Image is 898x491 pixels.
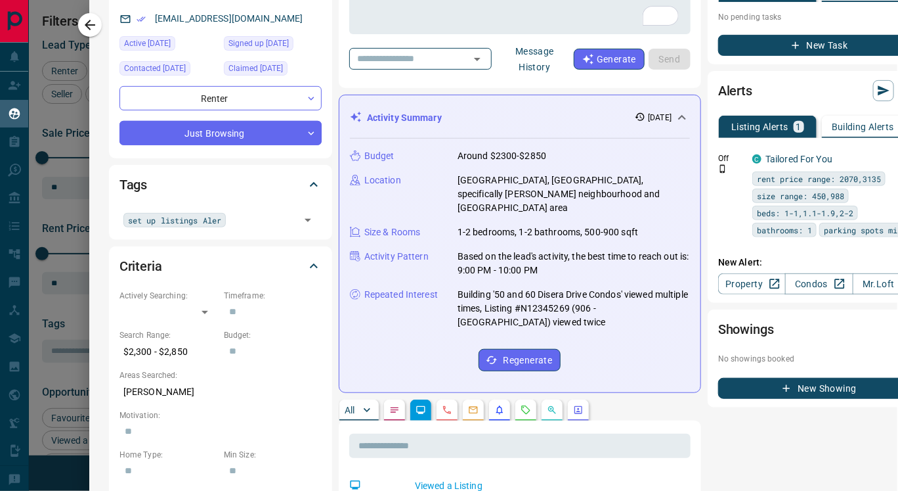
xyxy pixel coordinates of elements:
span: Contacted [DATE] [124,62,186,75]
span: set up listings Aler [128,214,221,227]
div: Criteria [119,250,322,282]
div: condos.ca [752,154,761,164]
button: Generate [574,49,645,70]
p: Budget: [224,329,322,341]
span: rent price range: 2070,3135 [757,172,881,185]
span: Claimed [DATE] [228,62,283,75]
p: Building Alerts [832,122,894,131]
button: Message History [496,41,574,78]
p: [GEOGRAPHIC_DATA], [GEOGRAPHIC_DATA], specifically [PERSON_NAME] neighbourhood and [GEOGRAPHIC_DA... [458,174,690,215]
p: Home Type: [119,449,217,461]
p: Timeframe: [224,290,322,302]
p: Building '50 and 60 Disera Drive Condos' viewed multiple times, Listing #N12345269 (906 - [GEOGRA... [458,288,690,329]
p: Around $2300-$2850 [458,149,546,163]
div: Tags [119,169,322,200]
div: Thu Aug 28 2025 [119,36,217,55]
span: bathrooms: 1 [757,223,812,237]
button: Open [299,211,317,229]
p: Activity Summary [367,111,442,125]
svg: Notes [389,405,400,415]
div: Fri Aug 29 2025 [119,61,217,80]
p: Search Range: [119,329,217,341]
p: $2,300 - $2,850 [119,341,217,363]
h2: Tags [119,174,147,195]
p: Repeated Interest [364,288,438,302]
a: Condos [785,273,853,294]
p: 1 [796,122,802,131]
div: Activity Summary[DATE] [350,106,690,130]
p: Activity Pattern [364,250,429,264]
p: Listing Alerts [731,122,788,131]
p: 1-2 bedrooms, 1-2 bathrooms, 500-900 sqft [458,225,638,239]
div: Just Browsing [119,121,322,145]
button: Open [468,50,486,68]
svg: Listing Alerts [494,405,505,415]
svg: Opportunities [547,405,557,415]
p: Actively Searching: [119,290,217,302]
h2: Criteria [119,256,162,277]
svg: Email Verified [137,14,146,24]
svg: Push Notification Only [718,164,727,174]
div: Renter [119,86,322,110]
span: beds: 1-1,1.1-1.9,2-2 [757,206,853,220]
a: Property [718,273,786,294]
p: Motivation: [119,409,322,421]
h2: Showings [718,319,774,340]
svg: Lead Browsing Activity [416,405,426,415]
p: Based on the lead's activity, the best time to reach out is: 9:00 PM - 10:00 PM [458,250,690,277]
span: size range: 450,988 [757,189,844,202]
svg: Agent Actions [573,405,584,415]
p: [DATE] [648,112,672,124]
button: Regenerate [479,349,561,371]
p: Budget [364,149,395,163]
div: Thu Aug 28 2025 [224,36,322,55]
p: [PERSON_NAME] [119,381,322,403]
a: [EMAIL_ADDRESS][DOMAIN_NAME] [155,13,303,24]
p: Location [364,174,401,187]
svg: Calls [442,405,452,415]
h2: Alerts [718,80,752,101]
span: Active [DATE] [124,37,171,50]
p: Min Size: [224,449,322,461]
p: Size & Rooms [364,225,421,239]
p: Areas Searched: [119,369,322,381]
span: Signed up [DATE] [228,37,289,50]
p: All [345,406,355,415]
svg: Requests [521,405,531,415]
a: Tailored For You [765,154,832,164]
div: Fri Aug 29 2025 [224,61,322,80]
p: Off [718,152,744,164]
svg: Emails [468,405,479,415]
